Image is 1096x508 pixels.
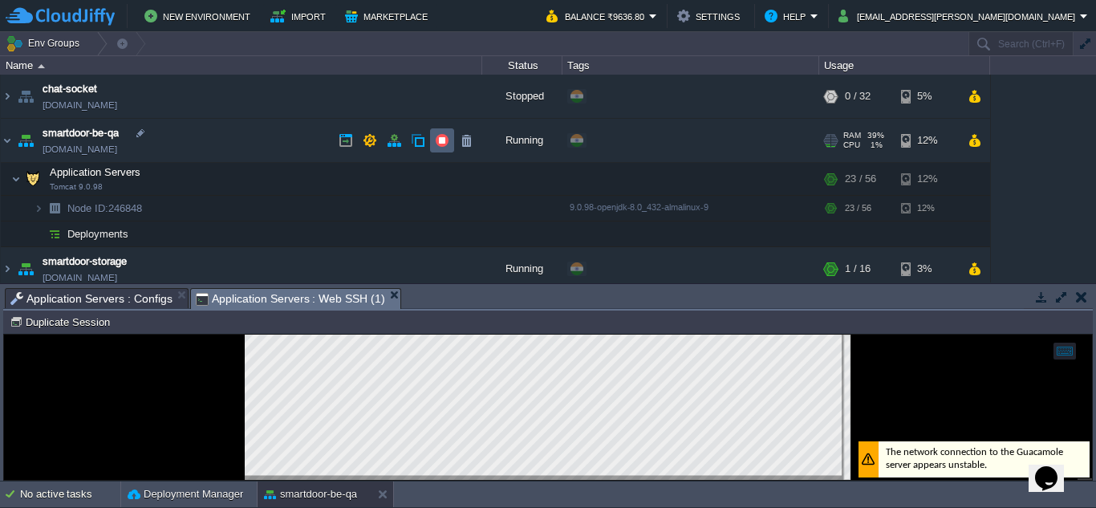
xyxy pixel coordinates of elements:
[901,247,953,291] div: 3%
[11,163,21,195] img: AMDAwAAAACH5BAEAAAAALAAAAAABAAEAAAICRAEAOw==
[43,270,117,286] span: [DOMAIN_NAME]
[845,247,871,291] div: 1 / 16
[345,6,432,26] button: Marketplace
[570,202,708,212] span: 9.0.98-openjdk-8.0_432-almalinux-9
[144,6,255,26] button: New Environment
[845,163,876,195] div: 23 / 56
[14,119,37,162] img: AMDAwAAAACH5BAEAAAAALAAAAAABAAEAAAICRAEAOw==
[66,201,144,215] a: Node ID:246848
[1,247,14,291] img: AMDAwAAAACH5BAEAAAAALAAAAAABAAEAAAICRAEAOw==
[196,289,385,309] span: Application Servers : Web SSH (1)
[838,6,1080,26] button: [EMAIL_ADDRESS][PERSON_NAME][DOMAIN_NAME]
[482,119,562,162] div: Running
[10,289,173,308] span: Application Servers : Configs
[854,107,1086,143] div: The network connection to the Guacamole server appears unstable.
[482,247,562,291] div: Running
[820,56,989,75] div: Usage
[901,75,953,118] div: 5%
[765,6,810,26] button: Help
[1,119,14,162] img: AMDAwAAAACH5BAEAAAAALAAAAAABAAEAAAICRAEAOw==
[67,202,108,214] span: Node ID:
[43,97,117,113] a: [DOMAIN_NAME]
[677,6,745,26] button: Settings
[843,131,861,140] span: RAM
[128,486,243,502] button: Deployment Manager
[48,165,143,179] span: Application Servers
[482,75,562,118] div: Stopped
[14,75,37,118] img: AMDAwAAAACH5BAEAAAAALAAAAAABAAEAAAICRAEAOw==
[43,221,66,246] img: AMDAwAAAACH5BAEAAAAALAAAAAABAAEAAAICRAEAOw==
[43,254,127,270] a: smartdoor-storage
[50,182,103,192] span: Tomcat 9.0.98
[6,32,85,55] button: Env Groups
[867,140,883,150] span: 1%
[10,315,115,329] button: Duplicate Session
[901,196,953,221] div: 12%
[20,482,120,507] div: No active tasks
[48,166,143,178] a: Application ServersTomcat 9.0.98
[546,6,649,26] button: Balance ₹9636.80
[845,196,871,221] div: 23 / 56
[38,64,45,68] img: AMDAwAAAACH5BAEAAAAALAAAAAABAAEAAAICRAEAOw==
[901,163,953,195] div: 12%
[66,227,131,241] a: Deployments
[43,196,66,221] img: AMDAwAAAACH5BAEAAAAALAAAAAABAAEAAAICRAEAOw==
[43,141,117,157] a: [DOMAIN_NAME]
[901,119,953,162] div: 12%
[563,56,818,75] div: Tags
[6,6,115,26] img: CloudJiffy
[2,56,481,75] div: Name
[1029,444,1080,492] iframe: chat widget
[34,196,43,221] img: AMDAwAAAACH5BAEAAAAALAAAAAABAAEAAAICRAEAOw==
[43,125,119,141] a: smartdoor-be-qa
[66,201,144,215] span: 246848
[43,81,97,97] a: chat-socket
[867,131,884,140] span: 39%
[483,56,562,75] div: Status
[1,75,14,118] img: AMDAwAAAACH5BAEAAAAALAAAAAABAAEAAAICRAEAOw==
[845,75,871,118] div: 0 / 32
[34,221,43,246] img: AMDAwAAAACH5BAEAAAAALAAAAAABAAEAAAICRAEAOw==
[264,486,357,502] button: smartdoor-be-qa
[14,247,37,291] img: AMDAwAAAACH5BAEAAAAALAAAAAABAAEAAAICRAEAOw==
[270,6,331,26] button: Import
[22,163,44,195] img: AMDAwAAAACH5BAEAAAAALAAAAAABAAEAAAICRAEAOw==
[843,140,860,150] span: CPU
